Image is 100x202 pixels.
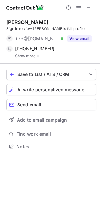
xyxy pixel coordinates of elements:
[16,131,94,137] span: Find work email
[6,26,96,32] div: Sign in to view [PERSON_NAME]’s full profile
[67,35,92,42] button: Reveal Button
[6,99,96,110] button: Send email
[36,54,40,58] img: -
[6,19,48,25] div: [PERSON_NAME]
[6,84,96,95] button: AI write personalized message
[16,144,94,149] span: Notes
[6,69,96,80] button: save-profile-one-click
[6,4,44,11] img: ContactOut v5.3.10
[6,129,96,138] button: Find work email
[17,117,67,123] span: Add to email campaign
[6,142,96,151] button: Notes
[17,72,85,77] div: Save to List / ATS / CRM
[17,87,84,92] span: AI write personalized message
[15,46,54,52] span: [PHONE_NUMBER]
[6,114,96,126] button: Add to email campaign
[15,36,58,41] span: ***@[DOMAIN_NAME]
[15,54,96,58] a: Show more
[17,102,41,107] span: Send email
